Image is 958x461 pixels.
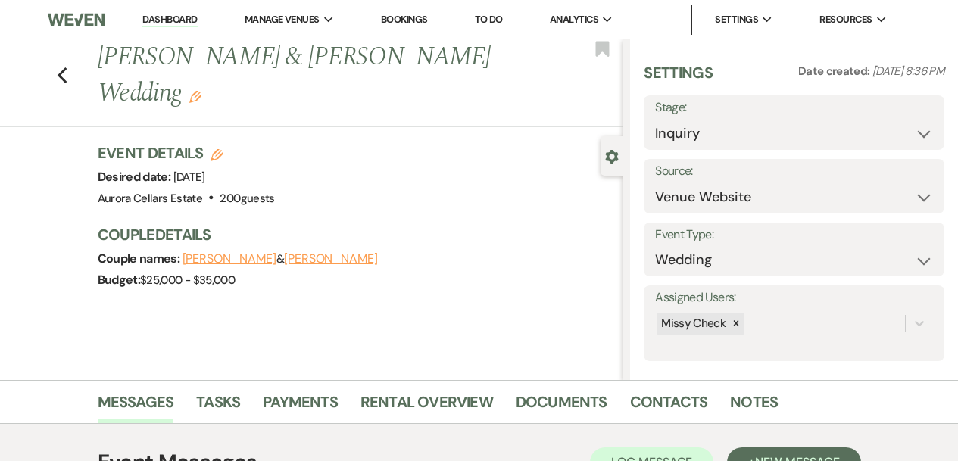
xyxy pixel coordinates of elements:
button: [PERSON_NAME] [183,253,276,265]
a: Payments [263,390,338,423]
label: Event Type: [655,224,933,246]
span: Aurora Cellars Estate [98,191,203,206]
a: Messages [98,390,174,423]
a: Notes [730,390,778,423]
span: [DATE] [173,170,205,185]
a: To Do [475,13,503,26]
span: Date created: [798,64,872,79]
span: Analytics [550,12,598,27]
label: Stage: [655,97,933,119]
span: & [183,251,378,266]
a: Contacts [630,390,708,423]
a: Tasks [196,390,240,423]
h3: Event Details [98,142,275,164]
div: Missy Check [657,313,728,335]
span: Couple names: [98,251,183,266]
span: [DATE] 8:36 PM [872,64,944,79]
button: Edit [189,89,201,103]
a: Rental Overview [360,390,493,423]
span: $25,000 - $35,000 [140,273,235,288]
span: Resources [819,12,872,27]
a: Dashboard [142,13,197,27]
span: Desired date: [98,169,173,185]
a: Bookings [381,13,428,26]
label: Assigned Users: [655,287,933,309]
a: Documents [516,390,607,423]
img: Weven Logo [48,4,104,36]
span: Settings [715,12,758,27]
button: Close lead details [605,148,619,163]
span: 200 guests [220,191,274,206]
h3: Couple Details [98,224,608,245]
span: Manage Venues [245,12,320,27]
label: Source: [655,160,933,182]
h1: [PERSON_NAME] & [PERSON_NAME] Wedding [98,39,512,111]
button: [PERSON_NAME] [284,253,378,265]
span: Budget: [98,272,141,288]
h3: Settings [644,62,713,95]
